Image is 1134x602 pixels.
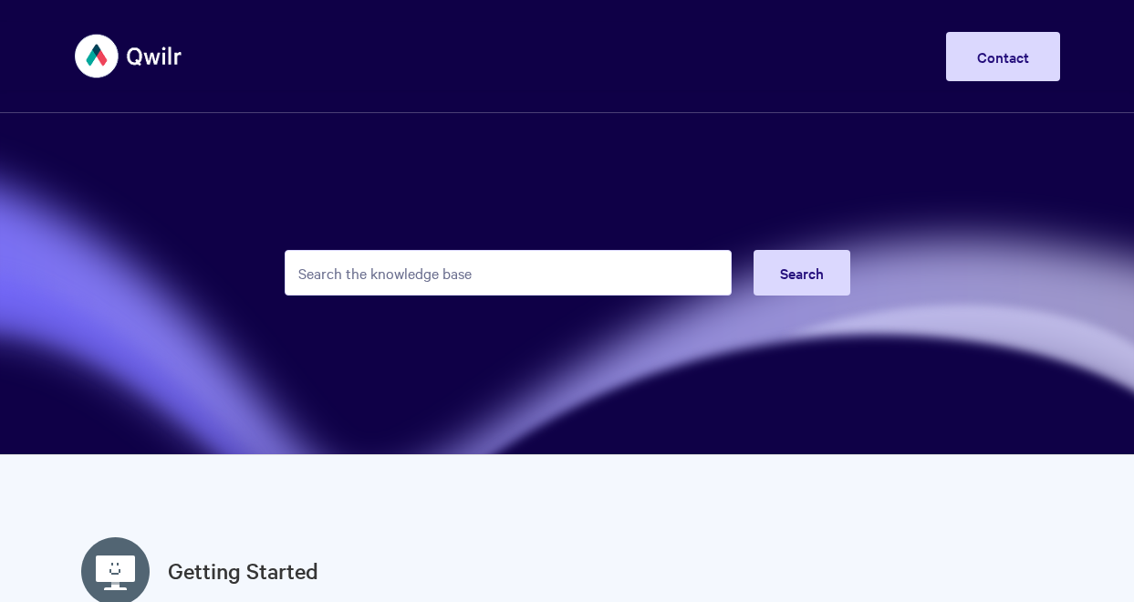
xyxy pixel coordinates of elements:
button: Search [754,250,850,296]
input: Search the knowledge base [285,250,732,296]
span: Search [780,263,824,283]
img: Qwilr Help Center [75,22,183,90]
a: Getting Started [168,555,318,587]
a: Contact [946,32,1060,81]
